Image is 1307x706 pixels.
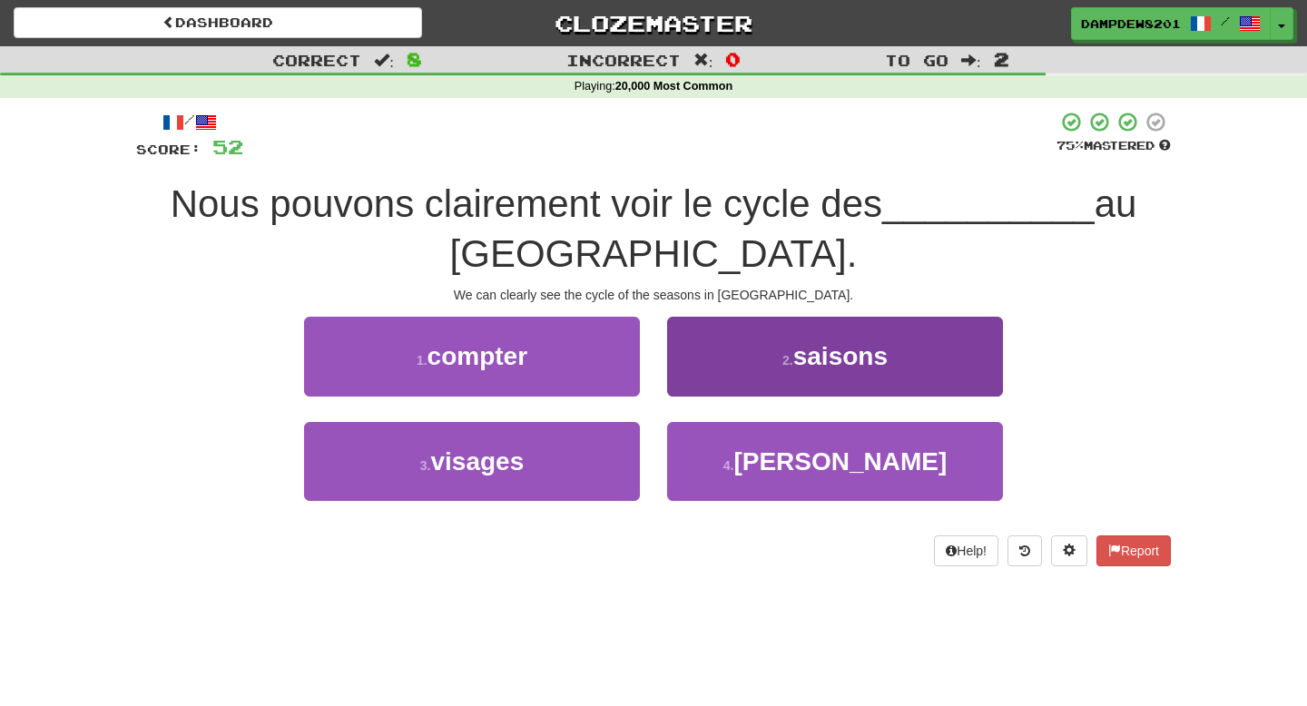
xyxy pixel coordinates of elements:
[885,51,948,69] span: To go
[304,317,640,396] button: 1.compter
[1056,138,1084,152] span: 75 %
[374,53,394,68] span: :
[427,342,527,370] span: compter
[723,458,734,473] small: 4 .
[667,317,1003,396] button: 2.saisons
[420,458,431,473] small: 3 .
[693,53,713,68] span: :
[171,182,882,225] span: Nous pouvons clairement voir le cycle des
[14,7,422,38] a: Dashboard
[934,535,998,566] button: Help!
[615,80,732,93] strong: 20,000 Most Common
[304,422,640,501] button: 3.visages
[136,111,243,133] div: /
[1096,535,1171,566] button: Report
[136,142,201,157] span: Score:
[782,353,793,368] small: 2 .
[882,182,1095,225] span: __________
[417,353,427,368] small: 1 .
[1081,15,1181,32] span: DampDew8201
[1007,535,1042,566] button: Round history (alt+y)
[994,48,1009,70] span: 2
[136,286,1171,304] div: We can clearly see the cycle of the seasons in [GEOGRAPHIC_DATA].
[667,422,1003,501] button: 4.[PERSON_NAME]
[725,48,741,70] span: 0
[566,51,681,69] span: Incorrect
[1071,7,1271,40] a: DampDew8201 /
[449,7,858,39] a: Clozemaster
[450,182,1137,275] span: au [GEOGRAPHIC_DATA].
[1221,15,1230,27] span: /
[733,447,947,476] span: [PERSON_NAME]
[1056,138,1171,154] div: Mastered
[212,135,243,158] span: 52
[793,342,888,370] span: saisons
[961,53,981,68] span: :
[430,447,524,476] span: visages
[407,48,422,70] span: 8
[272,51,361,69] span: Correct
